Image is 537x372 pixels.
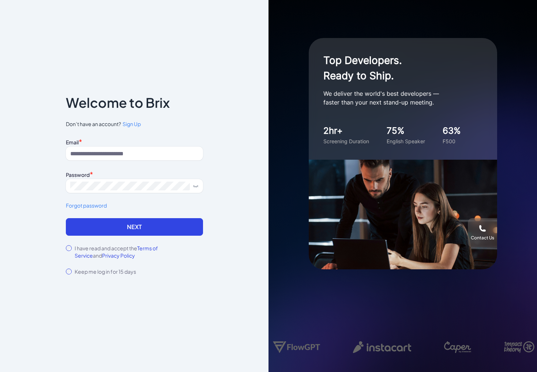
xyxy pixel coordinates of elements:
[323,53,470,83] h1: Top Developers. Ready to Ship.
[471,235,494,241] div: Contact Us
[66,171,90,178] label: Password
[443,124,461,137] div: 63%
[468,218,497,247] button: Contact Us
[387,124,425,137] div: 75%
[121,120,141,128] a: Sign Up
[323,137,369,145] div: Screening Duration
[323,124,369,137] div: 2hr+
[66,202,203,209] a: Forgot password
[323,89,470,107] p: We deliver the world's best developers — faster than your next stand-up meeting.
[387,137,425,145] div: English Speaker
[75,268,136,275] label: Keep me log in for 15 days
[66,139,79,145] label: Email
[443,137,461,145] div: F500
[66,218,203,236] button: Next
[123,121,141,127] span: Sign Up
[66,97,170,109] p: Welcome to Brix
[102,252,135,259] span: Privacy Policy
[75,244,203,259] label: I have read and accept the and
[66,120,203,128] span: Don’t have an account?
